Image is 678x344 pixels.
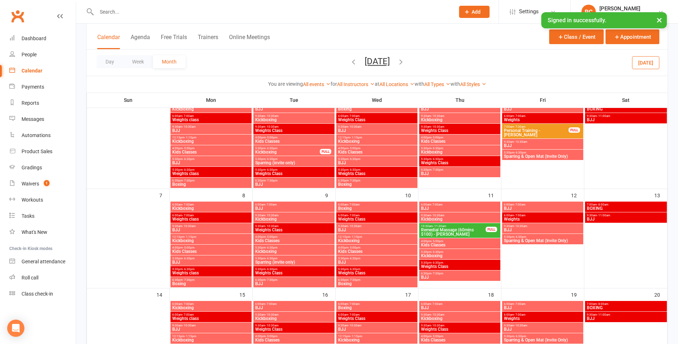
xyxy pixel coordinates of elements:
button: × [653,12,666,28]
span: - 5:00pm [431,136,443,139]
div: 14 [156,288,169,300]
span: Kids Classes [421,139,499,143]
span: - 10:30am [431,125,444,128]
span: 1 [44,180,50,186]
span: - 5:00pm [183,147,195,150]
span: BJJ [421,206,499,211]
span: 9:30am [421,114,499,118]
button: Free Trials [161,34,187,49]
span: - 7:00am [182,114,194,118]
a: Automations [9,127,76,143]
div: Payments [22,84,44,90]
span: - 10:30am [431,214,444,217]
div: Calendar [22,68,42,74]
span: - 11:00am [597,114,610,118]
span: 4:00pm [172,246,250,249]
span: Weights Class [421,264,499,269]
strong: for [331,81,337,87]
span: 9:30am [255,225,333,228]
span: 5:30pm [421,157,499,161]
span: - 6:30pm [431,147,443,150]
span: - 6:30pm [183,168,195,171]
span: Kickboxing [421,217,499,221]
div: Dashboard [22,36,46,41]
strong: with [450,81,460,87]
div: 8 [242,189,252,201]
span: - 6:30pm [266,268,277,271]
span: - 6:30pm [266,168,277,171]
span: - 10:30am [514,140,527,143]
span: 6:30pm [172,278,250,282]
span: BJJ [586,217,665,221]
div: 12 [571,189,584,201]
span: - 1:15pm [350,136,362,139]
span: 5:30pm [421,250,499,254]
span: BJJ [172,228,250,232]
span: 4:00pm [338,147,416,150]
span: BOXING [586,107,665,111]
span: - 10:30am [265,125,279,128]
span: 5:30pm [255,147,320,150]
span: - 6:30pm [183,268,195,271]
span: - 7:00am [431,203,443,206]
strong: You are viewing [268,81,303,87]
th: Sun [87,93,170,108]
span: Sparring (invite only) [255,161,333,165]
span: - 7:00am [514,214,525,217]
span: BJJ [255,182,333,187]
span: 6:30pm [421,272,499,275]
span: 9:30am [586,214,665,217]
span: BJJ [172,128,250,133]
button: Appointment [605,29,659,44]
span: 4:00pm [421,240,499,243]
span: BJJ [504,107,582,111]
span: - 7:30pm [349,278,360,282]
span: - 7:00am [514,114,525,118]
span: 5:30pm [172,257,250,260]
span: 12:15pm [172,235,250,239]
span: 6:00am [338,214,416,217]
span: 6:00am [338,114,416,118]
span: 5:30pm [338,268,416,271]
span: 12:15pm [172,136,250,139]
span: Kickboxing [172,206,250,211]
span: Kickboxing [172,139,250,143]
a: All Locations [379,81,415,87]
span: 5:30pm [255,246,333,249]
div: Class check-in [22,291,53,297]
span: 9:30am [421,125,499,128]
span: 4:00pm [172,147,250,150]
span: Kickboxing [421,254,499,258]
span: 6:30pm [172,179,250,182]
div: Waivers [22,181,39,187]
div: People [22,52,37,57]
span: 5:30pm [172,268,250,271]
span: Kickboxing [421,150,499,154]
span: - 10:30am [265,225,279,228]
span: 12:15pm [338,136,416,139]
input: Search... [94,7,450,17]
span: 5:30pm [255,157,333,161]
th: Fri [501,93,584,108]
span: 7:00am [504,125,569,128]
span: - 6:30pm [266,147,277,150]
span: Weights Class [255,228,333,232]
span: Kids Classes [255,139,333,143]
span: - 1:15pm [184,136,196,139]
span: - 10:30am [431,114,444,118]
button: Agenda [131,34,150,49]
span: - 7:30pm [431,168,443,171]
span: 6:00am [504,114,582,118]
span: 6:00am [504,214,582,217]
th: Tue [253,93,336,108]
span: BJJ [504,228,582,232]
span: BJJ [421,275,499,279]
span: - 6:30pm [514,235,526,239]
span: - 6:30pm [431,157,443,161]
button: Online Meetings [229,34,270,49]
div: FULL [320,149,331,154]
div: Product Sales [22,149,52,154]
span: Kids Classes [338,249,416,254]
a: Clubworx [9,7,27,25]
span: Weights Class [421,161,499,165]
